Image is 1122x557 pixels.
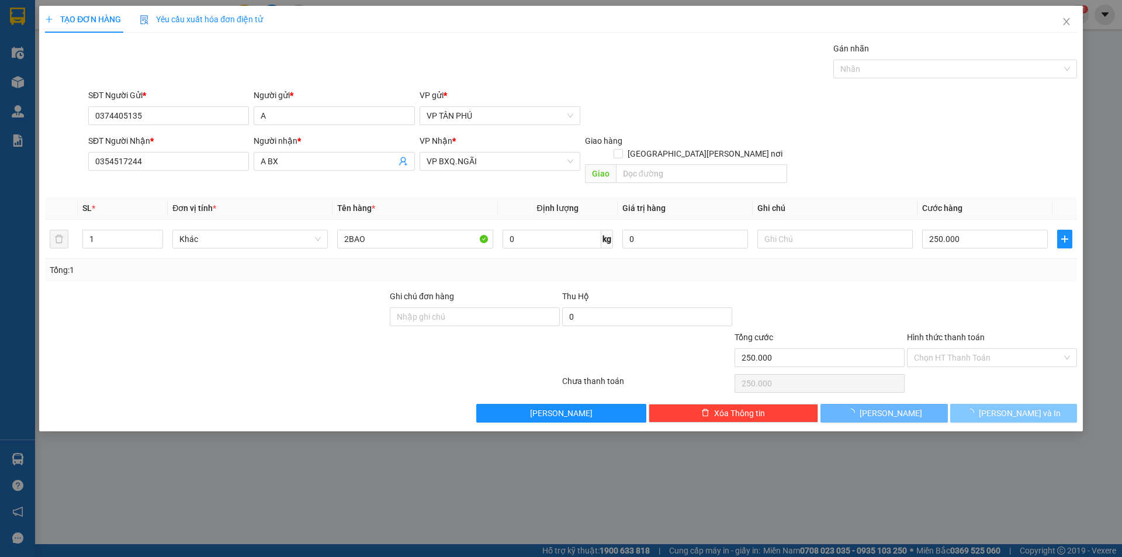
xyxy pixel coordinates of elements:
span: delete [701,409,709,418]
span: VP Nhận [420,136,452,146]
input: VD: Bàn, Ghế [337,230,493,248]
span: Giá trị hàng [622,203,666,213]
label: Hình thức thanh toán [907,333,985,342]
li: CC [116,70,197,92]
span: close [1062,17,1071,26]
input: Dọc đường [616,164,787,183]
b: 160.000 [143,72,196,88]
li: VP Gửi: [4,77,84,99]
b: 2CUC DEN [157,28,224,44]
button: [PERSON_NAME] [476,404,646,423]
b: VP TÂN PHÚ [34,79,115,96]
input: 0 [622,230,748,248]
span: TẠO ĐƠN HÀNG [45,15,121,24]
div: Chưa thanh toán [561,375,733,395]
img: icon [140,15,149,25]
label: Ghi chú đơn hàng [390,292,454,301]
button: delete [50,230,68,248]
span: Thu Hộ [562,292,589,301]
span: [PERSON_NAME] và In [979,407,1061,420]
div: VP gửi [420,89,580,102]
li: Tên hàng: [116,26,197,48]
span: [PERSON_NAME] [530,407,593,420]
span: Giao [585,164,616,183]
span: Tên hàng [337,203,375,213]
b: Công ty TNHH MTV DV-VT [PERSON_NAME] [4,5,92,74]
button: plus [1057,230,1072,248]
span: VP TÂN PHÚ [427,107,573,124]
span: Cước hàng [922,203,962,213]
span: plus [45,15,53,23]
div: SĐT Người Nhận [88,134,249,147]
span: user-add [399,157,408,166]
div: Người gửi [254,89,414,102]
span: : [141,76,196,87]
span: plus [1058,234,1072,244]
span: Khác [179,230,321,248]
button: [PERSON_NAME] [820,404,947,423]
th: Ghi chú [753,197,917,220]
span: Giao hàng [585,136,622,146]
span: kg [601,230,613,248]
div: Tổng: 1 [50,264,433,276]
button: deleteXóa Thông tin [649,404,819,423]
b: VP [PERSON_NAME] [155,6,286,22]
span: [PERSON_NAME] [860,407,922,420]
input: Ghi chú đơn hàng [390,307,560,326]
input: Ghi Chú [757,230,913,248]
div: SĐT Người Gửi [88,89,249,102]
span: [GEOGRAPHIC_DATA][PERSON_NAME] nơi [623,147,787,160]
span: SL [82,203,92,213]
span: VP BXQ.NGÃI [427,153,573,170]
li: VP Nhận: [116,4,197,26]
div: Người nhận [254,134,414,147]
span: Đơn vị tính [172,203,216,213]
span: Định lượng [537,203,579,213]
li: SL: [116,47,197,70]
span: Yêu cầu xuất hóa đơn điện tử [140,15,263,24]
span: loading [966,409,979,417]
button: [PERSON_NAME] và In [950,404,1077,423]
label: Gán nhãn [833,44,869,53]
span: Tổng cước [735,333,773,342]
span: Xóa Thông tin [714,407,765,420]
span: loading [847,409,860,417]
button: Close [1050,6,1083,39]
